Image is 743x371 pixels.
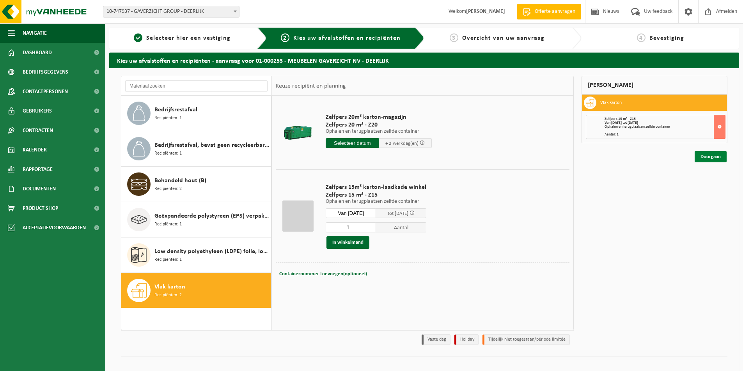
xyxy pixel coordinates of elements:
a: 1Selecteer hier een vestiging [113,33,251,43]
span: Recipiënten: 1 [154,150,182,157]
span: Vlak karton [154,282,185,292]
span: Behandeld hout (B) [154,176,206,185]
span: Aantal [376,222,426,232]
span: Recipiënten: 1 [154,114,182,122]
div: Keuze recipiënt en planning [272,76,350,96]
h3: Vlak karton [600,97,622,109]
span: Gebruikers [23,101,52,121]
button: Bedrijfsrestafval, bevat geen recycleerbare fracties, verbrandbaar na verkleining Recipiënten: 1 [121,131,271,167]
span: Rapportage [23,160,53,179]
span: Geëxpandeerde polystyreen (EPS) verpakking (< 1 m² per stuk), recycleerbaar [154,211,269,221]
button: Vlak karton Recipiënten: 2 [121,273,271,308]
span: 10-747937 - GAVERZICHT GROUP - DEERLIJK [103,6,239,18]
li: Tijdelijk niet toegestaan/période limitée [482,334,570,345]
button: Containernummer toevoegen(optioneel) [278,269,368,280]
span: tot [DATE] [388,211,408,216]
div: [PERSON_NAME] [582,76,727,95]
span: Zelfpers 15 m³ - Z15 [605,117,636,121]
span: 3 [450,33,458,42]
span: Navigatie [23,23,47,43]
a: Doorgaan [695,151,727,162]
span: Kies uw afvalstoffen en recipiënten [293,35,401,41]
span: Zelfpers 20m³ karton-magazijn [326,113,432,121]
button: Geëxpandeerde polystyreen (EPS) verpakking (< 1 m² per stuk), recycleerbaar Recipiënten: 1 [121,202,271,237]
strong: Van [DATE] tot [DATE] [605,121,638,125]
span: Overzicht van uw aanvraag [462,35,544,41]
button: Bedrijfsrestafval Recipiënten: 1 [121,96,271,131]
span: Containernummer toevoegen(optioneel) [279,271,367,276]
span: Recipiënten: 1 [154,221,182,228]
input: Selecteer datum [326,138,379,148]
span: Acceptatievoorwaarden [23,218,86,237]
p: Ophalen en terugplaatsen zelfde container [326,199,426,204]
a: Offerte aanvragen [517,4,581,19]
span: Low density polyethyleen (LDPE) folie, los, naturel [154,247,269,256]
span: Zelfpers 15 m³ - Z15 [326,191,426,199]
span: Documenten [23,179,56,199]
span: 10-747937 - GAVERZICHT GROUP - DEERLIJK [103,6,239,17]
div: Ophalen en terugplaatsen zelfde container [605,125,725,129]
span: Offerte aanvragen [533,8,577,16]
p: Ophalen en terugplaatsen zelfde container [326,129,432,134]
span: Contactpersonen [23,82,68,101]
span: Bedrijfsrestafval [154,105,197,114]
input: Selecteer datum [326,208,376,218]
li: Holiday [454,334,479,345]
strong: [PERSON_NAME] [466,9,505,14]
span: Selecteer hier een vestiging [146,35,231,41]
span: Product Shop [23,199,58,218]
span: Bedrijfsgegevens [23,62,68,82]
span: Bedrijfsrestafval, bevat geen recycleerbare fracties, verbrandbaar na verkleining [154,141,269,150]
button: Behandeld hout (B) Recipiënten: 2 [121,167,271,202]
span: Recipiënten: 2 [154,292,182,299]
div: Aantal: 1 [605,133,725,137]
span: Dashboard [23,43,52,62]
span: 2 [281,33,289,42]
span: + 2 werkdag(en) [385,141,418,146]
span: 1 [134,33,142,42]
span: 4 [637,33,645,42]
span: Recipiënten: 1 [154,256,182,264]
span: Zelfpers 20 m³ - Z20 [326,121,432,129]
button: In winkelmand [326,236,369,249]
span: Recipiënten: 2 [154,185,182,193]
button: Low density polyethyleen (LDPE) folie, los, naturel Recipiënten: 1 [121,237,271,273]
h2: Kies uw afvalstoffen en recipiënten - aanvraag voor 01-000253 - MEUBELEN GAVERZICHT NV - DEERLIJK [109,53,739,68]
span: Contracten [23,121,53,140]
li: Vaste dag [422,334,450,345]
span: Zelfpers 15m³ karton-laadkade winkel [326,183,426,191]
input: Materiaal zoeken [125,80,268,92]
span: Bevestiging [649,35,684,41]
span: Kalender [23,140,47,160]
